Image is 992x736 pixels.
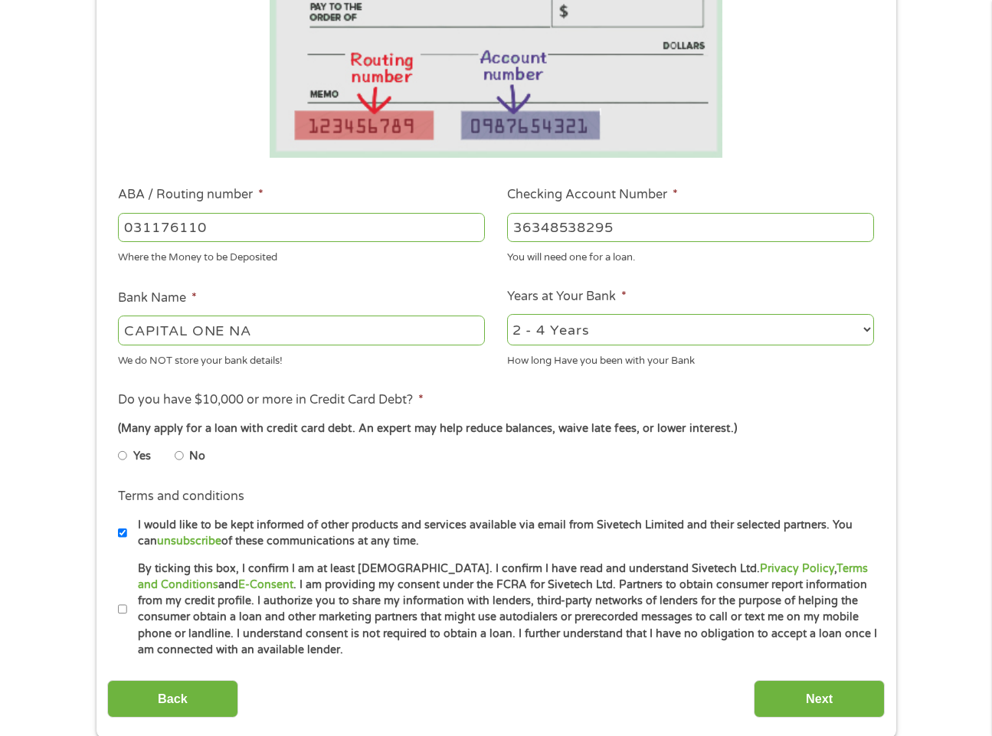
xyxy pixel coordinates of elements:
label: Terms and conditions [118,489,244,505]
a: Privacy Policy [760,562,834,575]
label: By ticking this box, I confirm I am at least [DEMOGRAPHIC_DATA]. I confirm I have read and unders... [127,561,879,659]
label: No [189,448,205,465]
label: I would like to be kept informed of other products and services available via email from Sivetech... [127,517,879,550]
div: You will need one for a loan. [507,245,874,266]
label: ABA / Routing number [118,187,264,203]
div: How long Have you been with your Bank [507,348,874,368]
div: Where the Money to be Deposited [118,245,485,266]
a: E-Consent [238,578,293,591]
div: We do NOT store your bank details! [118,348,485,368]
div: (Many apply for a loan with credit card debt. An expert may help reduce balances, waive late fees... [118,420,873,437]
input: 263177916 [118,213,485,242]
label: Years at Your Bank [507,289,627,305]
label: Bank Name [118,290,197,306]
a: unsubscribe [157,535,221,548]
a: Terms and Conditions [138,562,868,591]
label: Checking Account Number [507,187,678,203]
input: Back [107,680,238,718]
input: Next [754,680,885,718]
input: 345634636 [507,213,874,242]
label: Do you have $10,000 or more in Credit Card Debt? [118,392,424,408]
label: Yes [133,448,151,465]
